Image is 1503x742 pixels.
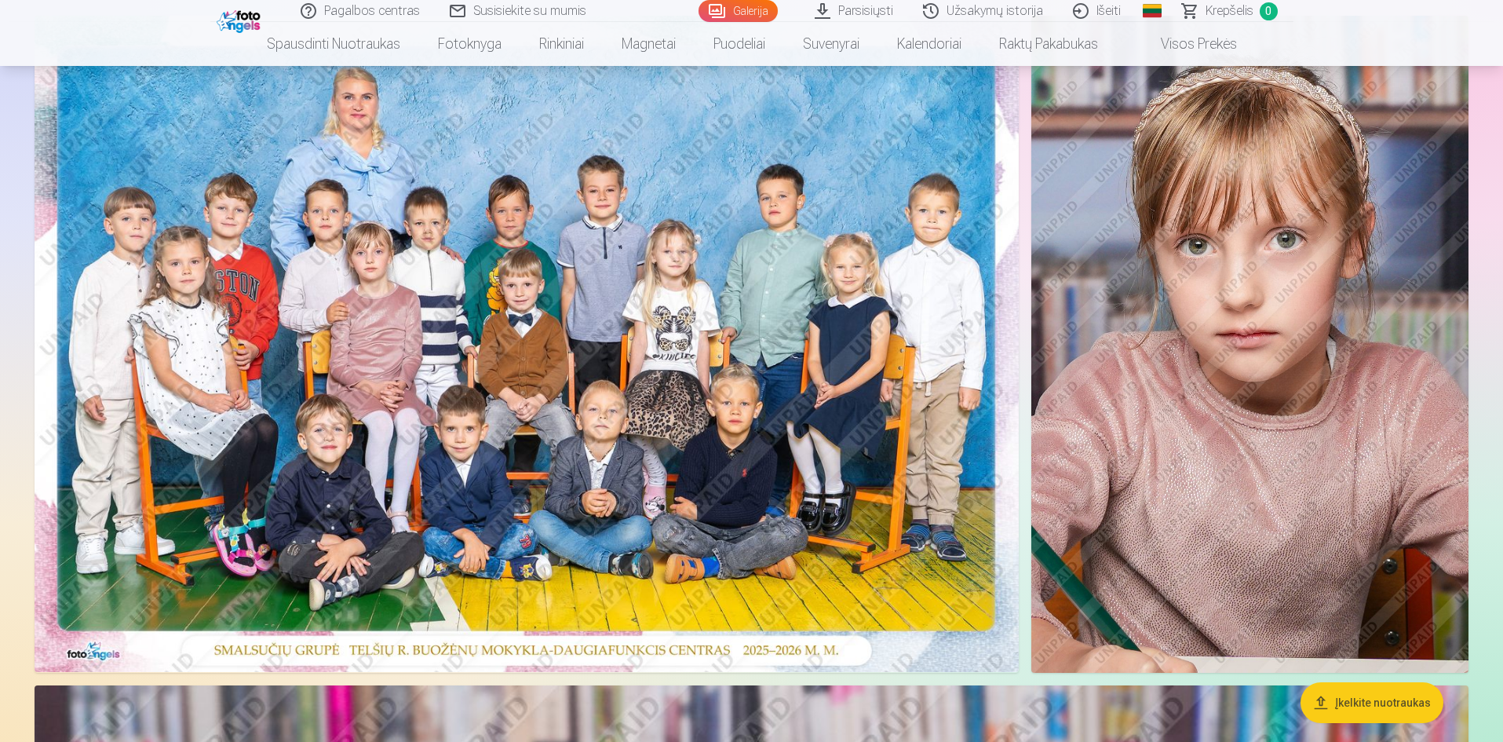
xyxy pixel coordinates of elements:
[520,22,603,66] a: Rinkiniai
[603,22,695,66] a: Magnetai
[1206,2,1253,20] span: Krepšelis
[419,22,520,66] a: Fotoknyga
[1117,22,1256,66] a: Visos prekės
[217,6,264,33] img: /fa2
[695,22,784,66] a: Puodeliai
[1301,682,1443,723] button: Įkelkite nuotraukas
[1260,2,1278,20] span: 0
[878,22,980,66] a: Kalendoriai
[980,22,1117,66] a: Raktų pakabukas
[784,22,878,66] a: Suvenyrai
[248,22,419,66] a: Spausdinti nuotraukas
